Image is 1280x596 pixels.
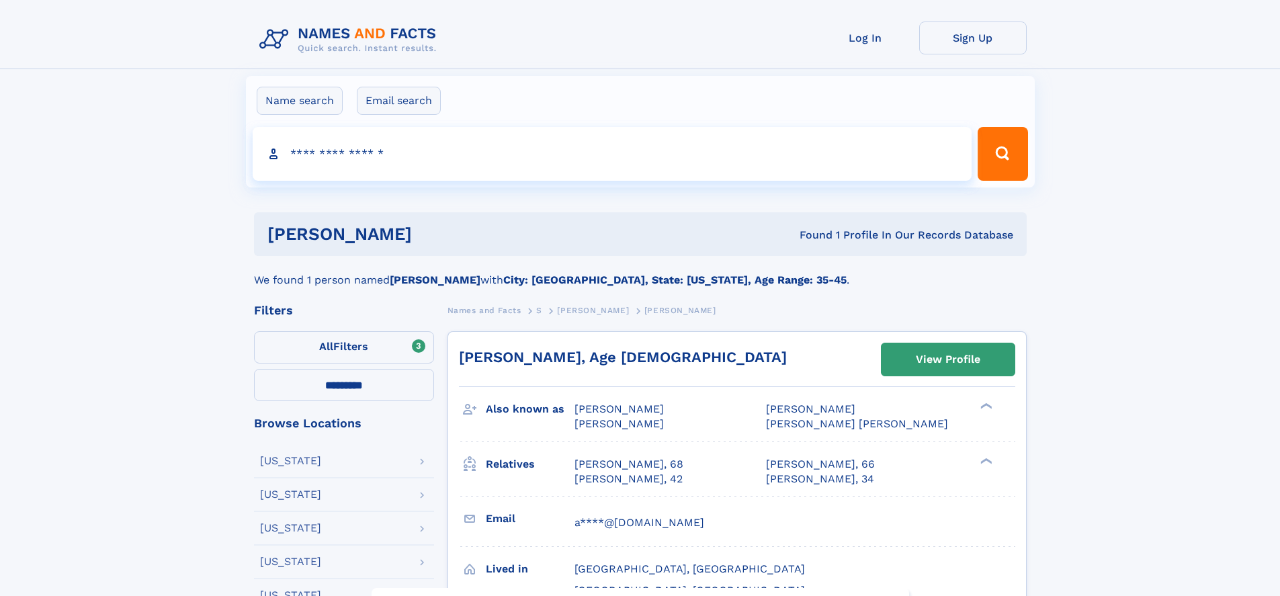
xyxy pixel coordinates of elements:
span: [GEOGRAPHIC_DATA], [GEOGRAPHIC_DATA] [574,562,805,575]
a: Sign Up [919,22,1027,54]
div: [US_STATE] [260,523,321,534]
span: [PERSON_NAME] [766,402,855,415]
b: [PERSON_NAME] [390,273,480,286]
div: View Profile [916,344,980,375]
a: Log In [812,22,919,54]
span: [PERSON_NAME] [PERSON_NAME] [766,417,948,430]
a: [PERSON_NAME], 34 [766,472,874,486]
h3: Email [486,507,574,530]
div: We found 1 person named with . [254,256,1027,288]
div: Browse Locations [254,417,434,429]
b: City: [GEOGRAPHIC_DATA], State: [US_STATE], Age Range: 35-45 [503,273,847,286]
label: Filters [254,331,434,364]
img: Logo Names and Facts [254,22,447,58]
div: ❯ [977,456,993,465]
button: Search Button [978,127,1027,181]
a: [PERSON_NAME], 66 [766,457,875,472]
span: [PERSON_NAME] [644,306,716,315]
h3: Relatives [486,453,574,476]
span: [PERSON_NAME] [557,306,629,315]
a: [PERSON_NAME], Age [DEMOGRAPHIC_DATA] [459,349,787,366]
div: Filters [254,304,434,316]
a: [PERSON_NAME], 68 [574,457,683,472]
h3: Also known as [486,398,574,421]
span: [PERSON_NAME] [574,402,664,415]
label: Name search [257,87,343,115]
a: S [536,302,542,318]
h3: Lived in [486,558,574,581]
div: [US_STATE] [260,556,321,567]
input: search input [253,127,972,181]
span: S [536,306,542,315]
a: Names and Facts [447,302,521,318]
div: ❯ [977,402,993,411]
div: Found 1 Profile In Our Records Database [605,228,1013,243]
h1: [PERSON_NAME] [267,226,606,243]
span: All [319,340,333,353]
div: [US_STATE] [260,456,321,466]
a: View Profile [882,343,1015,376]
span: [PERSON_NAME] [574,417,664,430]
label: Email search [357,87,441,115]
a: [PERSON_NAME] [557,302,629,318]
div: [US_STATE] [260,489,321,500]
a: [PERSON_NAME], 42 [574,472,683,486]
